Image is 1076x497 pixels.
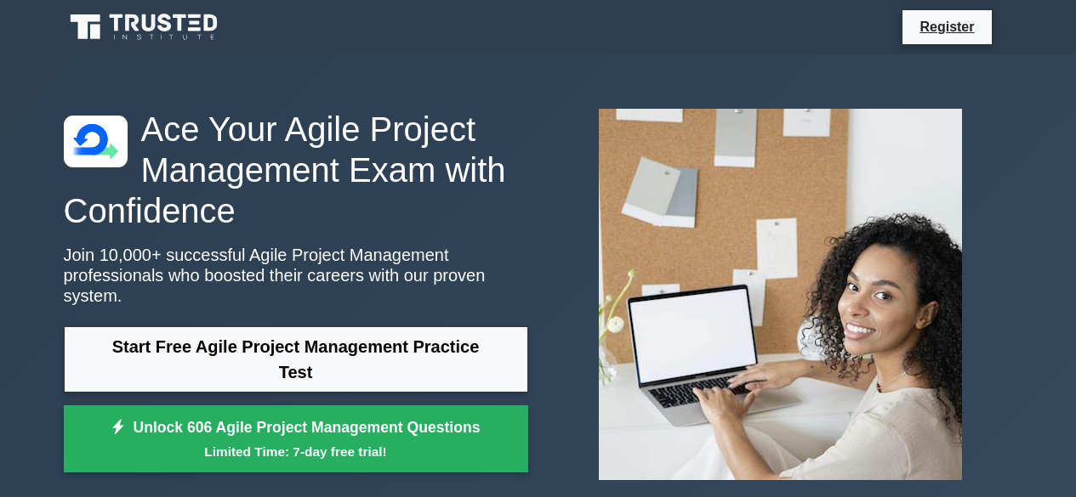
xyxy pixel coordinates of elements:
[64,326,528,393] a: Start Free Agile Project Management Practice Test
[85,442,507,461] small: Limited Time: 7-day free trial!
[64,109,528,231] h1: Ace Your Agile Project Management Exam with Confidence
[64,245,528,306] p: Join 10,000+ successful Agile Project Management professionals who boosted their careers with our...
[64,405,528,473] a: Unlock 606 Agile Project Management QuestionsLimited Time: 7-day free trial!
[909,16,984,37] a: Register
